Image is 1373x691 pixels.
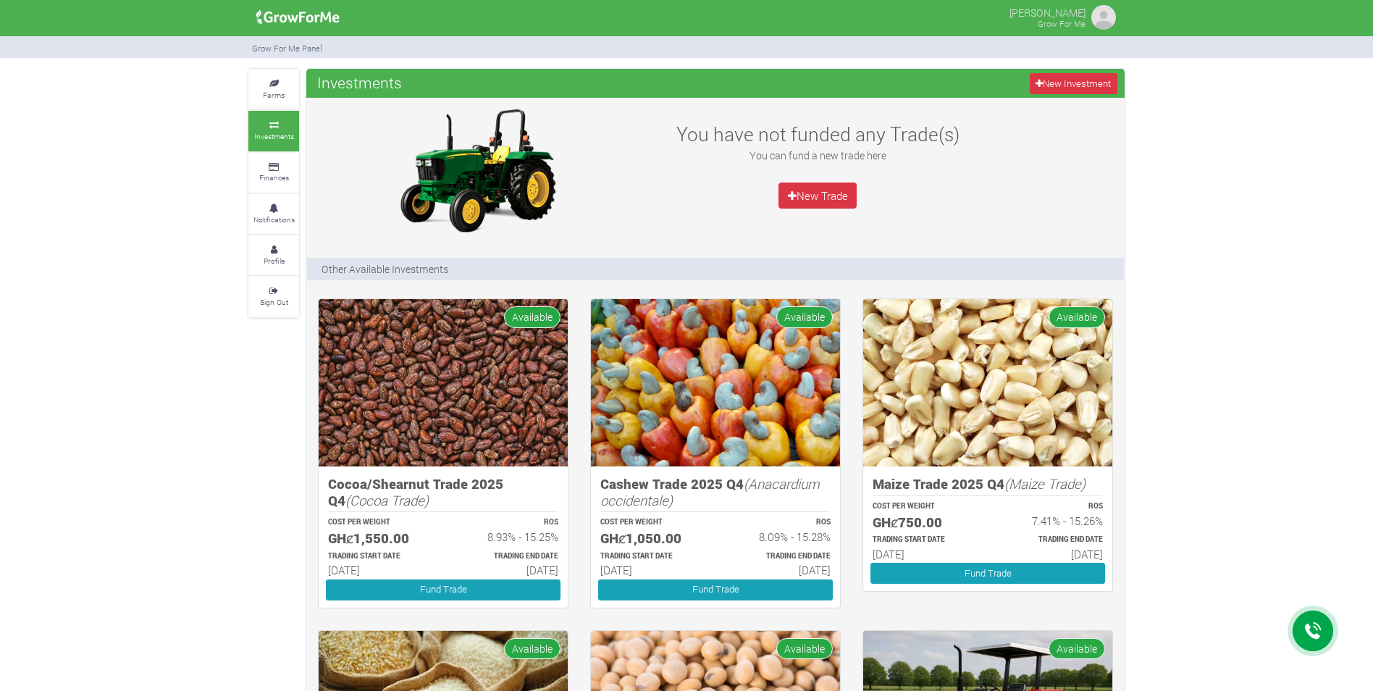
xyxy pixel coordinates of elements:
[260,297,288,307] small: Sign Out
[870,563,1105,584] a: Fund Trade
[322,261,448,277] p: Other Available Investments
[1004,474,1086,493] i: (Maize Trade)
[456,517,558,528] p: ROS
[263,90,285,100] small: Farms
[729,551,831,562] p: Estimated Trading End Date
[259,172,289,183] small: Finances
[660,148,975,163] p: You can fund a new trade here
[1049,306,1105,327] span: Available
[328,551,430,562] p: Estimated Trading Start Date
[873,548,975,561] h6: [DATE]
[254,131,294,141] small: Investments
[863,299,1112,466] img: growforme image
[264,256,285,266] small: Profile
[600,530,702,547] h5: GHȼ1,050.00
[387,105,568,235] img: growforme image
[456,551,558,562] p: Estimated Trading End Date
[328,564,430,577] h6: [DATE]
[600,564,702,577] h6: [DATE]
[776,306,833,327] span: Available
[600,517,702,528] p: COST PER WEIGHT
[776,638,833,659] span: Available
[248,70,299,109] a: Farms
[873,501,975,512] p: COST PER WEIGHT
[345,491,429,509] i: (Cocoa Trade)
[326,579,560,600] a: Fund Trade
[1089,3,1118,32] img: growforme image
[253,214,295,225] small: Notifications
[504,306,560,327] span: Available
[1001,548,1103,561] h6: [DATE]
[729,564,831,577] h6: [DATE]
[873,535,975,545] p: Estimated Trading Start Date
[1001,535,1103,545] p: Estimated Trading End Date
[328,476,558,508] h5: Cocoa/Shearnut Trade 2025 Q4
[598,579,833,600] a: Fund Trade
[1038,18,1086,29] small: Grow For Me
[328,517,430,528] p: COST PER WEIGHT
[248,153,299,193] a: Finances
[873,476,1103,493] h5: Maize Trade 2025 Q4
[1001,501,1103,512] p: ROS
[456,564,558,577] h6: [DATE]
[251,3,345,32] img: growforme image
[600,476,831,508] h5: Cashew Trade 2025 Q4
[591,299,840,466] img: growforme image
[1049,638,1105,659] span: Available
[456,530,558,543] h6: 8.93% - 15.25%
[729,517,831,528] p: ROS
[314,68,406,97] span: Investments
[328,530,430,547] h5: GHȼ1,550.00
[248,235,299,275] a: Profile
[504,638,560,659] span: Available
[1001,514,1103,527] h6: 7.41% - 15.26%
[248,194,299,234] a: Notifications
[248,277,299,317] a: Sign Out
[600,551,702,562] p: Estimated Trading Start Date
[1030,73,1117,94] a: New Investment
[252,43,322,54] small: Grow For Me Panel
[600,474,820,509] i: (Anacardium occidentale)
[248,111,299,151] a: Investments
[1009,3,1086,20] p: [PERSON_NAME]
[729,530,831,543] h6: 8.09% - 15.28%
[319,299,568,466] img: growforme image
[660,122,975,146] h3: You have not funded any Trade(s)
[873,514,975,531] h5: GHȼ750.00
[778,183,857,209] a: New Trade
